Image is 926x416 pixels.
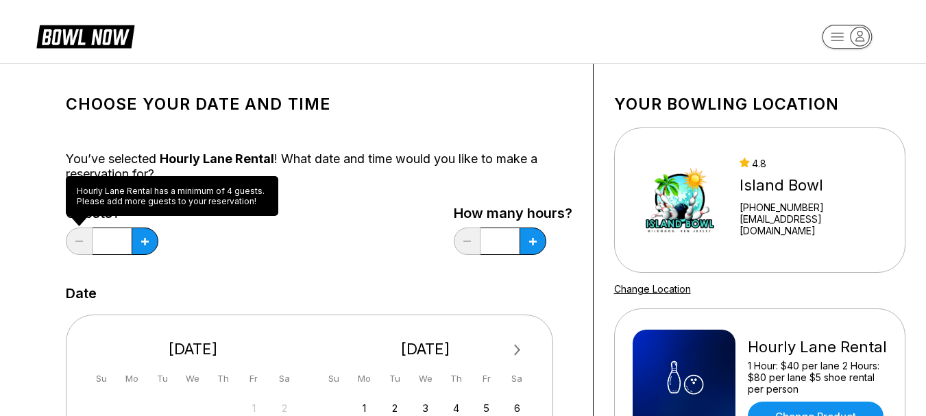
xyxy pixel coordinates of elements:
div: Mo [355,369,374,388]
div: [DATE] [87,340,300,358]
img: Island Bowl [633,149,728,252]
a: [EMAIL_ADDRESS][DOMAIN_NAME] [740,213,886,236]
div: Th [447,369,465,388]
div: Fr [245,369,263,388]
div: Island Bowl [740,176,886,195]
div: Fr [477,369,496,388]
h1: Choose your Date and time [66,95,572,114]
div: [DATE] [319,340,532,358]
div: Hourly Lane Rental [748,338,887,356]
div: Sa [275,369,293,388]
span: Hourly Lane Rental [160,151,274,166]
div: Tu [386,369,404,388]
div: Tu [153,369,171,388]
div: [PHONE_NUMBER] [740,201,886,213]
h1: Your bowling location [614,95,905,114]
div: We [416,369,435,388]
a: Change Location [614,283,691,295]
div: 1 Hour: $40 per lane 2 Hours: $80 per lane $5 shoe rental per person [748,360,887,395]
div: Su [325,369,343,388]
div: Mo [123,369,141,388]
div: You’ve selected ! What date and time would you like to make a reservation for? [66,151,572,182]
div: Hourly Lane Rental has a minimum of 4 guests. Please add more guests to your reservation! [66,176,278,216]
div: We [184,369,202,388]
label: Guests? [66,206,158,221]
div: Su [92,369,110,388]
div: 4.8 [740,158,886,169]
label: How many hours? [454,206,572,221]
div: Th [214,369,232,388]
label: Date [66,286,97,301]
button: Next Month [507,339,528,361]
div: Sa [508,369,526,388]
